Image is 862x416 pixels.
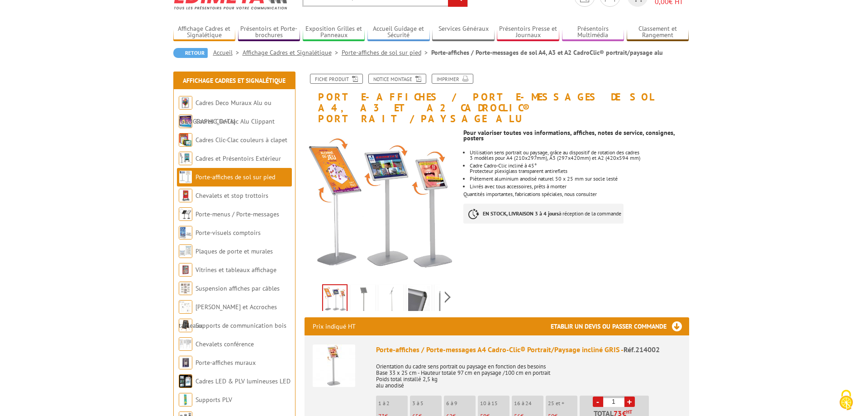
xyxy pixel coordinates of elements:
strong: EN STOCK, LIVRAISON 3 à 4 jours [483,210,559,217]
p: Prix indiqué HT [313,317,356,335]
img: porte_affiches_214002_214003_sans_affiche.jpg [352,286,374,314]
a: Affichage Cadres et Signalétique [243,48,342,57]
div: Quantités importantes, fabrications spéciales, nous consulter [463,124,695,233]
a: Retour [173,48,208,58]
p: 10 à 15 [480,400,510,406]
li: Cadre Cadro-Clic incliné à 45° Protecteur plexiglass transparent antireflets [470,163,689,174]
a: Accueil [213,48,243,57]
a: Porte-visuels comptoirs [195,229,261,237]
a: Affichage Cadres et Signalétique [173,25,236,40]
a: Présentoirs Multimédia [562,25,624,40]
img: Cookies (fenêtre modale) [835,389,857,411]
a: Services Généraux [432,25,495,40]
img: porte_affiches_214002_214003_profil.jpg [380,286,402,314]
img: porte-affiches-sol-blackline-cadres-inclines-sur-pied-droit_214002_2.jpg [436,286,458,314]
img: Cimaises et Accroches tableaux [179,300,192,314]
strong: Pour valoriser toutes vos informations, affiches, notes de service, consignes, posters [463,129,675,142]
a: Cadres LED & PLV lumineuses LED [195,377,291,385]
p: Utilisation sens portrait ou paysage, grâce au dispositif de rotation des cadres [470,150,689,155]
h3: Etablir un devis ou passer commande [551,317,689,335]
a: Présentoirs Presse et Journaux [497,25,559,40]
a: Chevalets conférence [195,340,254,348]
button: Cookies (fenêtre modale) [830,385,862,416]
a: Porte-affiches de sol sur pied [342,48,431,57]
img: porte_affiches_214002_214003_214902.jpg [323,285,347,313]
p: 3 modèles pour A4 (210x297mm), A3 (297x420mm) et A2 (420x594 mm) [470,155,689,161]
span: Réf.214002 [624,345,660,354]
img: Porte-affiches muraux [179,356,192,369]
img: Porte-affiches de sol sur pied [179,170,192,184]
a: Cadres Clic-Clac couleurs à clapet [195,136,287,144]
a: Fiche produit [310,74,363,84]
li: Porte-affiches / Porte-messages de sol A4, A3 et A2 CadroClic® portrait/paysage alu [431,48,663,57]
img: Cadres et Présentoirs Extérieur [179,152,192,165]
a: + [624,397,635,407]
p: 6 à 9 [446,400,476,406]
a: Chevalets et stop trottoirs [195,191,268,200]
img: Porte-menus / Porte-messages [179,207,192,221]
a: Notice Montage [368,74,426,84]
a: Porte-menus / Porte-messages [195,210,279,218]
a: Cadres Deco Muraux Alu ou [GEOGRAPHIC_DATA] [179,99,271,125]
img: Cadres Deco Muraux Alu ou Bois [179,96,192,110]
a: Suspension affiches par câbles [195,284,280,292]
a: Cadres et Présentoirs Extérieur [195,154,281,163]
a: Supports de communication bois [195,321,286,330]
img: Plaques de porte et murales [179,244,192,258]
a: [PERSON_NAME] et Accroches tableaux [179,303,277,330]
a: Présentoirs et Porte-brochures [238,25,300,40]
a: Plaques de porte et murales [195,247,273,255]
h1: Porte-affiches / Porte-messages de sol A4, A3 et A2 CadroClic® portrait/paysage alu [298,74,696,124]
a: Imprimer [432,74,473,84]
a: Classement et Rangement [627,25,689,40]
img: Suspension affiches par câbles [179,282,192,295]
li: Livrés avec tous accessoires, prêts à monter [470,184,689,189]
img: porte_affiches_214002_214003_214902.jpg [305,129,457,282]
p: Orientation du cadre sens portrait ou paysage en fonction des besoins Base 33 x 25 cm - Hauteur t... [376,357,681,389]
img: Porte-affiches / Porte-messages A4 Cadro-Clic® Portrait/Paysage incliné GRIS [313,344,355,387]
a: Vitrines et tableaux affichage [195,266,276,274]
img: Chevalets conférence [179,337,192,351]
a: Exposition Grilles et Panneaux [303,25,365,40]
a: Porte-affiches muraux [195,359,256,367]
a: Affichage Cadres et Signalétique [183,77,286,85]
a: Porte-affiches de sol sur pied [195,173,275,181]
img: Supports PLV [179,393,192,406]
p: 25 et + [548,400,577,406]
img: Porte-visuels comptoirs [179,226,192,239]
a: - [593,397,603,407]
img: Chevalets et stop trottoirs [179,189,192,202]
p: à réception de la commande [463,204,624,224]
img: Vitrines et tableaux affichage [179,263,192,277]
a: Supports PLV [195,396,232,404]
li: Piètement aluminium anodisé naturel 50 x 25 mm sur socle lesté [470,176,689,182]
img: Cadres Clic-Clac couleurs à clapet [179,133,192,147]
img: porte-affiches-sol-blackline-cadres-inclines-sur-pied-droit_2140002_1.jpg [408,286,430,314]
p: 3 à 5 [412,400,442,406]
span: Next [443,290,452,305]
sup: HT [626,409,632,415]
img: Cadres LED & PLV lumineuses LED [179,374,192,388]
div: Porte-affiches / Porte-messages A4 Cadro-Clic® Portrait/Paysage incliné GRIS - [376,344,681,355]
a: Accueil Guidage et Sécurité [367,25,430,40]
p: 16 à 24 [514,400,543,406]
a: Cadres Clic-Clac Alu Clippant [195,117,275,125]
p: 1 à 2 [378,400,408,406]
